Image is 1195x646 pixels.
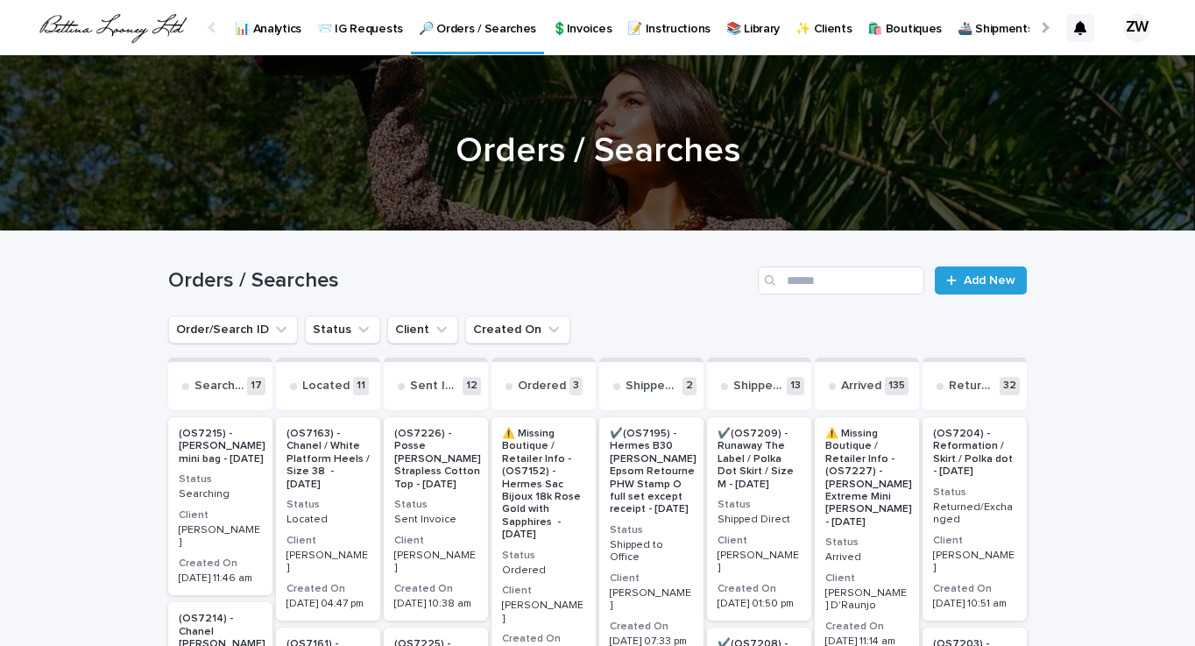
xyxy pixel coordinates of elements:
[179,557,262,571] h3: Created On
[502,428,585,542] p: ⚠️ Missing Boutique / Retailer Info - (OS7152) - Hermes Sac Bijoux 18k Rose Gold with Sapphires -...
[964,274,1015,287] span: Add New
[825,551,909,564] p: Arrived
[1000,377,1020,395] p: 32
[825,571,909,586] h3: Client
[718,582,801,596] h3: Created On
[394,514,477,526] p: Sent Invoice
[518,379,566,394] p: Ordered
[384,417,488,621] a: (OS7226) - Posse [PERSON_NAME] Strapless Cotton Top - [DATE]StatusSent InvoiceClient[PERSON_NAME]...
[758,266,924,295] input: Search
[179,488,262,500] p: Searching
[718,498,801,512] h3: Status
[286,498,370,512] h3: Status
[610,587,693,613] p: [PERSON_NAME]
[569,377,583,395] p: 3
[168,316,298,344] button: Order/Search ID
[718,550,801,575] p: [PERSON_NAME]
[707,417,811,621] a: ✔️(OS7209) - Runaway The Label / Polka Dot Skirt / Size M - [DATE]StatusShipped DirectClient[PERS...
[286,582,370,596] h3: Created On
[610,571,693,586] h3: Client
[825,536,909,550] h3: Status
[825,587,909,613] p: [PERSON_NAME] D'Raunjo
[933,550,1016,575] p: [PERSON_NAME]
[394,428,481,491] p: (OS7226) - Posse [PERSON_NAME] Strapless Cotton Top - [DATE]
[179,508,262,522] h3: Client
[276,417,380,621] a: (OS7163) - Chanel / White Platform Heels / Size 38 - [DATE]StatusLocatedClient[PERSON_NAME]Create...
[787,377,804,395] p: 13
[194,379,244,394] p: Searching
[825,620,909,634] h3: Created On
[394,534,477,548] h3: Client
[394,598,477,610] p: [DATE] 10:38 am
[465,316,570,344] button: Created On
[682,377,696,395] p: 2
[923,417,1027,621] a: (OS7204) - Reformation / Skirt / Polka dot - [DATE]StatusReturned/ExchangedClient[PERSON_NAME]Cre...
[387,316,458,344] button: Client
[179,524,262,550] p: [PERSON_NAME]
[286,428,370,491] p: (OS7163) - Chanel / White Platform Heels / Size 38 - [DATE]
[394,582,477,596] h3: Created On
[179,428,265,465] p: (OS7215) - [PERSON_NAME] mini bag - [DATE]
[610,620,693,634] h3: Created On
[733,379,783,394] p: Shipped Direct
[949,379,996,394] p: Returned/Exchanged
[933,501,1016,527] p: Returned/Exchanged
[825,428,912,529] p: ⚠️ Missing Boutique / Retailer Info - (OS7227) - [PERSON_NAME] Extreme Mini [PERSON_NAME] - [DATE]
[933,582,1016,596] h3: Created On
[35,11,190,46] img: QrlGXtfQB20I3e430a3E
[718,598,801,610] p: [DATE] 01:50 pm
[933,428,1016,479] p: (OS7204) - Reformation / Skirt / Polka dot - [DATE]
[610,523,693,537] h3: Status
[179,472,262,486] h3: Status
[394,498,477,512] h3: Status
[718,514,801,526] p: Shipped Direct
[935,266,1027,295] a: Add New
[610,428,696,516] p: ✔️(OS7195) - Hermes B30 [PERSON_NAME] Epsom Retourne PHW Stamp O full set except receipt - [DATE]
[718,428,801,491] p: ✔️(OS7209) - Runaway The Label / Polka Dot Skirt / Size M - [DATE]
[168,268,751,294] h1: Orders / Searches
[502,600,585,625] p: [PERSON_NAME]
[933,598,1016,610] p: [DATE] 10:51 am
[305,316,380,344] button: Status
[410,379,459,394] p: Sent Invoice
[933,486,1016,500] h3: Status
[610,539,693,564] p: Shipped to Office
[841,379,881,394] p: Arrived
[286,534,370,548] h3: Client
[286,598,370,610] p: [DATE] 04:47 pm
[502,549,585,563] h3: Status
[463,377,481,395] p: 12
[168,417,272,595] a: (OS7215) - [PERSON_NAME] mini bag - [DATE]StatusSearchingClient[PERSON_NAME]Created On[DATE] 11:4...
[168,130,1027,172] h1: Orders / Searches
[247,377,265,395] p: 17
[1123,14,1151,42] div: ZW
[286,514,370,526] p: Located
[502,564,585,577] p: Ordered
[885,377,909,395] p: 135
[933,534,1016,548] h3: Client
[394,550,477,575] p: [PERSON_NAME]
[626,379,679,394] p: Shipped to Office
[718,534,801,548] h3: Client
[286,550,370,575] p: [PERSON_NAME]
[302,379,350,394] p: Located
[179,572,262,585] p: [DATE] 11:46 am
[502,584,585,598] h3: Client
[353,377,369,395] p: 11
[502,632,585,646] h3: Created On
